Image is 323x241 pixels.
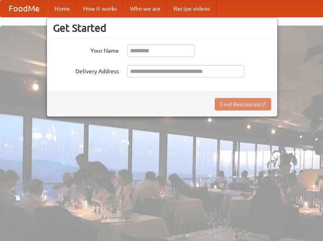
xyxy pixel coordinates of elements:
[215,98,271,110] button: Find Restaurants!
[0,0,48,17] a: FoodMe
[53,65,119,75] label: Delivery Address
[53,22,271,34] h3: Get Started
[48,0,77,17] a: Home
[167,0,216,17] a: Recipe videos
[77,0,123,17] a: How it works
[53,44,119,55] label: Your Name
[123,0,167,17] a: Who we are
